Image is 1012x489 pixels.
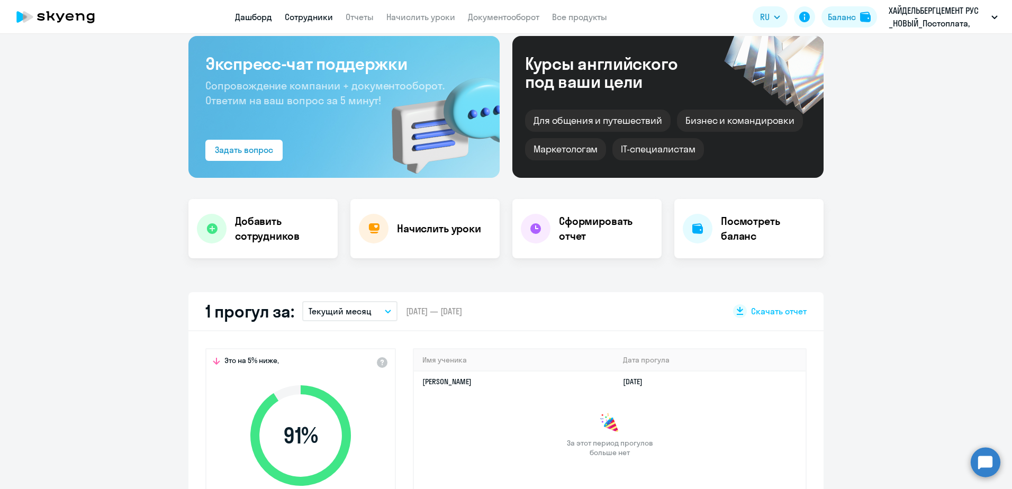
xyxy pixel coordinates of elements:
[721,214,815,243] h4: Посмотреть баланс
[623,377,651,386] a: [DATE]
[883,4,1003,30] button: ХАЙДЕЛЬБЕРГЦЕМЕНТ РУС _НОВЫЙ_Постоплата, ХАЙДЕЛЬБЕРГЦЕМЕНТ РУС, ООО
[386,12,455,22] a: Начислить уроки
[828,11,856,23] div: Баланс
[205,79,445,107] span: Сопровождение компании + документооборот. Ответим на ваш вопрос за 5 минут!
[302,301,397,321] button: Текущий месяц
[821,6,877,28] button: Балансbalance
[205,53,483,74] h3: Экспресс-чат поддержки
[677,110,803,132] div: Бизнес и командировки
[615,349,806,371] th: Дата прогула
[397,221,481,236] h4: Начислить уроки
[559,214,653,243] h4: Сформировать отчет
[285,12,333,22] a: Сотрудники
[414,349,615,371] th: Имя ученика
[422,377,472,386] a: [PERSON_NAME]
[215,143,273,156] div: Задать вопрос
[240,423,362,448] span: 91 %
[224,356,279,368] span: Это на 5% ниже,
[376,59,500,178] img: bg-img
[599,413,620,434] img: congrats
[235,12,272,22] a: Дашборд
[565,438,654,457] span: За этот период прогулов больше нет
[309,305,372,318] p: Текущий месяц
[346,12,374,22] a: Отчеты
[889,4,987,30] p: ХАЙДЕЛЬБЕРГЦЕМЕНТ РУС _НОВЫЙ_Постоплата, ХАЙДЕЛЬБЕРГЦЕМЕНТ РУС, ООО
[612,138,703,160] div: IT-специалистам
[205,301,294,322] h2: 1 прогул за:
[525,55,706,90] div: Курсы английского под ваши цели
[753,6,788,28] button: RU
[525,110,671,132] div: Для общения и путешествий
[525,138,606,160] div: Маркетологам
[860,12,871,22] img: balance
[468,12,539,22] a: Документооборот
[552,12,607,22] a: Все продукты
[406,305,462,317] span: [DATE] — [DATE]
[760,11,770,23] span: RU
[235,214,329,243] h4: Добавить сотрудников
[751,305,807,317] span: Скачать отчет
[205,140,283,161] button: Задать вопрос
